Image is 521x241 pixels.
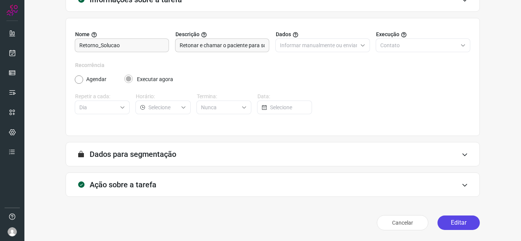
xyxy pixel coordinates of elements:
input: Selecione [148,101,177,114]
span: Dados [276,30,291,38]
input: Selecione o tipo de envio [380,39,457,52]
span: Descrição [175,30,199,38]
label: Data: [257,93,312,101]
label: Repetir a cada: [75,93,130,101]
label: Termina: [197,93,251,101]
input: Selecione [270,101,307,114]
label: Executar agora [137,75,173,83]
button: Cancelar [377,215,428,230]
img: avatar-user-boy.jpg [8,227,17,236]
label: Recorrência [75,61,470,69]
input: Digite o nome para a sua tarefa. [79,39,164,52]
input: Selecione o tipo de envio [280,39,357,52]
label: Horário: [136,93,190,101]
img: Logo [6,5,18,16]
h3: Ação sobre a tarefa [90,180,156,189]
label: Agendar [86,75,106,83]
input: Selecione [201,101,238,114]
button: Editar [437,215,480,230]
span: Execução [376,30,399,38]
input: Selecione [79,101,117,114]
input: Forneça uma breve descrição da sua tarefa. [180,39,265,52]
h3: Dados para segmentação [90,150,176,159]
span: Nome [75,30,90,38]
